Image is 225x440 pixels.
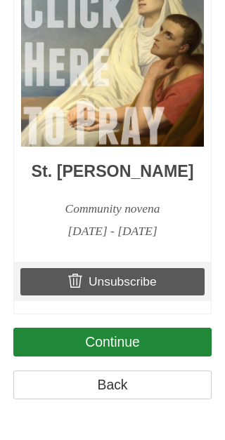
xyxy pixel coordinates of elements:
a: Back [13,371,211,399]
a: Continue [13,328,211,356]
a: Unsubscribe [20,268,205,295]
h3: St. [PERSON_NAME] [21,163,204,181]
div: [DATE] - [DATE] [21,220,204,243]
div: Community novena [21,197,204,220]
